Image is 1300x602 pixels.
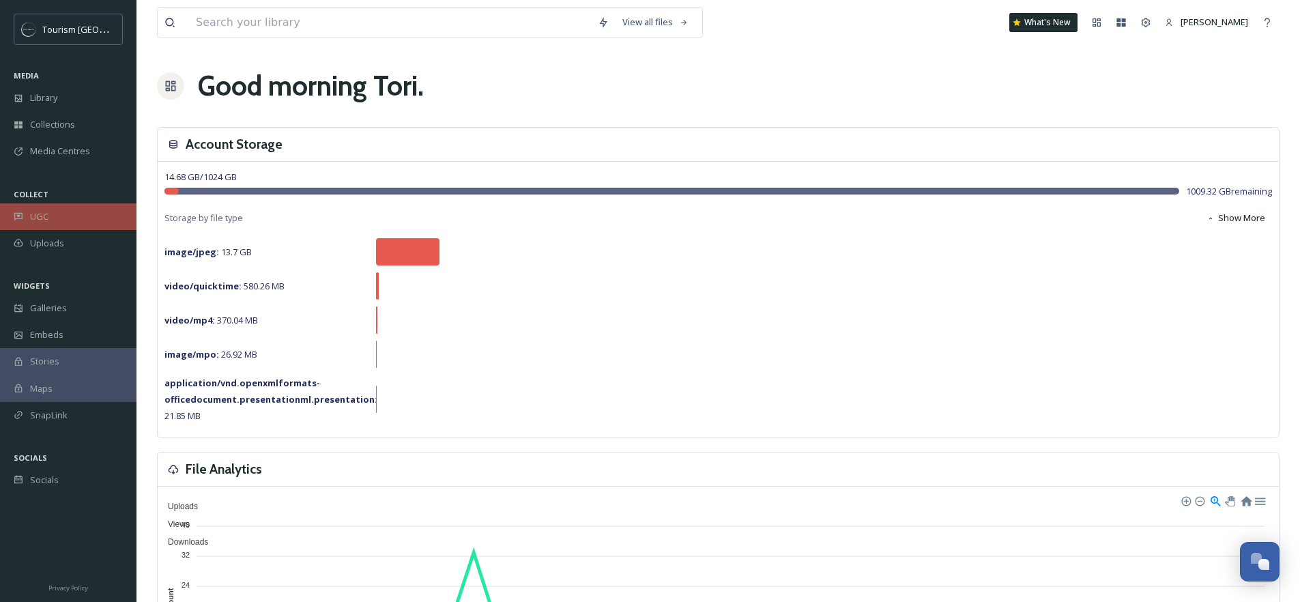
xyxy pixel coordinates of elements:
[182,551,190,559] tspan: 32
[30,237,64,250] span: Uploads
[1200,205,1272,231] button: Show More
[1240,494,1252,506] div: Reset Zoom
[186,459,262,479] h3: File Analytics
[164,246,219,258] strong: image/jpeg :
[1181,496,1190,505] div: Zoom In
[164,212,243,225] span: Storage by file type
[1254,494,1265,506] div: Menu
[14,189,48,199] span: COLLECT
[616,9,695,35] a: View all files
[30,382,53,395] span: Maps
[158,537,208,547] span: Downloads
[164,246,252,258] span: 13.7 GB
[14,281,50,291] span: WIDGETS
[164,348,257,360] span: 26.92 MB
[164,280,242,292] strong: video/quicktime :
[164,348,219,360] strong: image/mpo :
[30,118,75,131] span: Collections
[1225,496,1233,504] div: Panning
[1194,496,1204,505] div: Zoom Out
[164,314,258,326] span: 370.04 MB
[198,66,424,106] h1: Good morning Tori .
[158,519,190,529] span: Views
[30,210,48,223] span: UGC
[1209,494,1221,506] div: Selection Zoom
[158,502,198,511] span: Uploads
[30,328,63,341] span: Embeds
[1240,542,1280,582] button: Open Chat
[30,302,67,315] span: Galleries
[14,70,39,81] span: MEDIA
[48,579,88,595] a: Privacy Policy
[189,8,591,38] input: Search your library
[164,171,237,183] span: 14.68 GB / 1024 GB
[22,23,35,36] img: OMNISEND%20Email%20Square%20Images%20.png
[30,145,90,158] span: Media Centres
[182,581,190,589] tspan: 24
[1186,185,1272,198] span: 1009.32 GB remaining
[186,134,283,154] h3: Account Storage
[1181,16,1248,28] span: [PERSON_NAME]
[164,377,377,405] strong: application/vnd.openxmlformats-officedocument.presentationml.presentation :
[30,409,68,422] span: SnapLink
[14,453,47,463] span: SOCIALS
[48,584,88,592] span: Privacy Policy
[30,474,59,487] span: Socials
[182,520,190,528] tspan: 40
[164,377,377,422] span: 21.85 MB
[30,355,59,368] span: Stories
[164,314,215,326] strong: video/mp4 :
[1009,13,1078,32] a: What's New
[42,23,164,35] span: Tourism [GEOGRAPHIC_DATA]
[30,91,57,104] span: Library
[164,280,285,292] span: 580.26 MB
[1158,9,1255,35] a: [PERSON_NAME]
